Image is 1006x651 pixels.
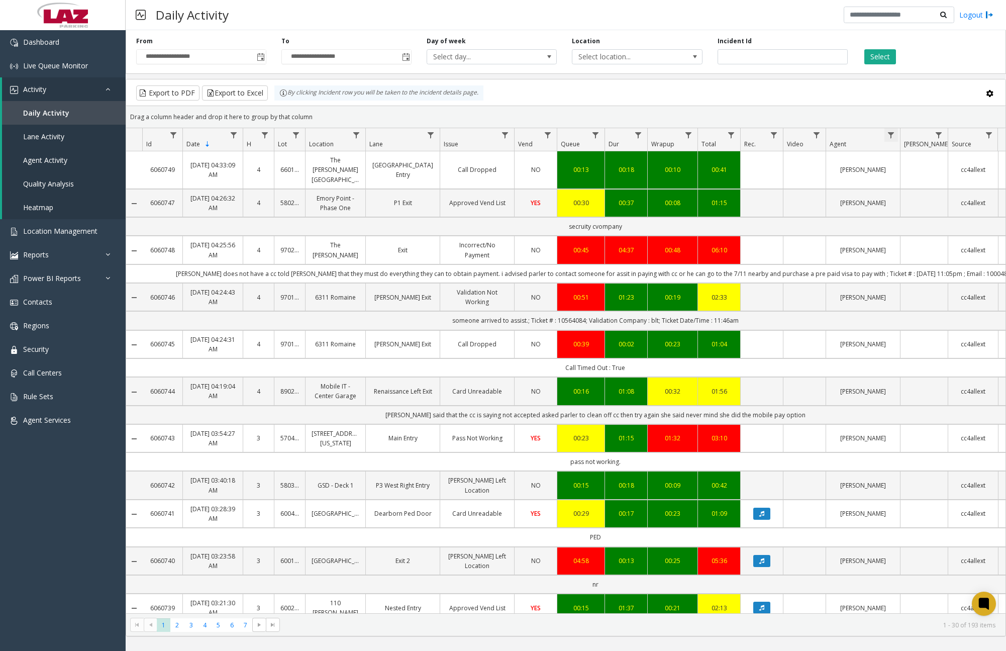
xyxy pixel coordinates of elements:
[521,509,551,518] a: YES
[563,198,598,208] a: 00:30
[23,368,62,378] span: Call Centers
[654,198,691,208] div: 00:08
[2,172,126,196] a: Quality Analysis
[704,603,734,613] a: 02:13
[148,339,176,349] a: 6060745
[280,556,299,566] a: 600154
[10,369,18,378] img: 'icon'
[446,240,508,259] a: Incorrect/No Payment
[170,618,184,632] span: Page 2
[148,165,176,174] a: 6060749
[372,556,434,566] a: Exit 2
[148,509,176,518] a: 6060741
[704,339,734,349] div: 01:04
[563,165,598,174] a: 00:13
[148,481,176,490] a: 6060742
[280,509,299,518] a: 600405
[266,618,279,632] span: Go to the last page
[521,293,551,302] a: NO
[280,339,299,349] a: 970155
[446,198,508,208] a: Approved Vend List
[611,556,641,566] a: 00:13
[372,160,434,179] a: [GEOGRAPHIC_DATA] Entry
[611,509,641,518] div: 00:17
[249,387,268,396] a: 4
[531,340,541,348] span: NO
[832,339,894,349] a: [PERSON_NAME]
[2,148,126,172] a: Agent Activity
[611,198,641,208] div: 00:37
[427,37,466,46] label: Day of week
[563,509,598,518] a: 00:29
[372,245,434,255] a: Exit
[654,293,691,302] a: 00:19
[312,598,359,617] a: 110 [PERSON_NAME]
[531,509,541,518] span: YES
[704,556,734,566] a: 05:36
[252,618,266,632] span: Go to the next page
[654,165,691,174] div: 00:10
[985,10,993,20] img: logout
[704,245,734,255] div: 06:10
[531,434,541,442] span: YES
[521,433,551,443] a: YES
[531,199,541,207] span: YES
[23,61,88,70] span: Live Queue Monitor
[704,433,734,443] div: 03:10
[189,335,237,354] a: [DATE] 04:24:31 AM
[563,339,598,349] a: 00:39
[148,198,176,208] a: 6060747
[289,128,303,142] a: Lot Filter Menu
[312,509,359,518] a: [GEOGRAPHIC_DATA]
[632,128,645,142] a: Dur Filter Menu
[832,198,894,208] a: [PERSON_NAME]
[654,245,691,255] a: 00:48
[249,339,268,349] a: 4
[521,556,551,566] a: NO
[611,603,641,613] a: 01:37
[372,339,434,349] a: [PERSON_NAME] Exit
[280,481,299,490] a: 580331
[126,294,142,302] a: Collapse Details
[611,433,641,443] a: 01:15
[148,603,176,613] a: 6060739
[189,160,237,179] a: [DATE] 04:33:09 AM
[10,346,18,354] img: 'icon'
[954,293,992,302] a: cc4allext
[611,293,641,302] div: 01:23
[531,165,541,174] span: NO
[148,387,176,396] a: 6060744
[959,10,993,20] a: Logout
[654,339,691,349] div: 00:23
[184,618,198,632] span: Page 3
[704,509,734,518] a: 01:09
[23,415,71,425] span: Agent Services
[521,165,551,174] a: NO
[249,245,268,255] a: 4
[126,200,142,208] a: Collapse Details
[23,179,74,189] span: Quality Analysis
[400,50,411,64] span: Toggle popup
[189,194,237,213] a: [DATE] 04:26:32 AM
[312,429,359,448] a: [STREET_ADDRESS][US_STATE]
[563,293,598,302] a: 00:51
[654,433,691,443] a: 01:32
[521,603,551,613] a: YES
[10,417,18,425] img: 'icon'
[611,165,641,174] div: 00:18
[372,509,434,518] a: Dearborn Ped Door
[563,433,598,443] div: 00:23
[126,388,142,396] a: Collapse Details
[932,128,946,142] a: Parker Filter Menu
[136,3,146,27] img: pageIcon
[654,603,691,613] div: 00:21
[372,387,434,396] a: Renaissance Left Exit
[372,603,434,613] a: Nested Entry
[189,382,237,401] a: [DATE] 04:19:04 AM
[954,245,992,255] a: cc4allext
[312,382,359,401] a: Mobile IT - Center Garage
[611,245,641,255] a: 04:37
[280,603,299,613] a: 600239
[654,387,691,396] a: 00:32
